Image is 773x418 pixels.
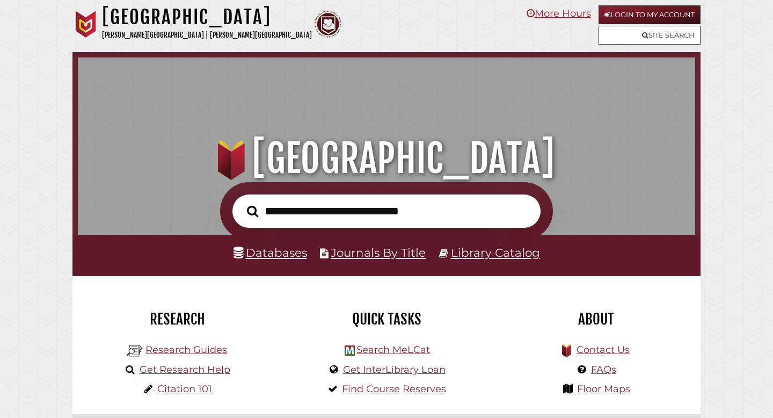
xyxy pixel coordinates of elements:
a: Research Guides [145,344,227,356]
a: Get InterLibrary Loan [343,364,446,376]
img: Hekman Library Logo [127,343,143,359]
button: Search [242,203,264,220]
h2: Research [81,310,274,328]
img: Calvin Theological Seminary [315,11,341,38]
p: [PERSON_NAME][GEOGRAPHIC_DATA] | [PERSON_NAME][GEOGRAPHIC_DATA] [102,29,312,41]
a: Get Research Help [140,364,230,376]
a: Library Catalog [451,246,540,260]
img: Calvin University [72,11,99,38]
a: Find Course Reserves [342,383,446,395]
a: Journals By Title [331,246,426,260]
h2: Quick Tasks [290,310,483,328]
i: Search [247,205,258,217]
a: Databases [234,246,307,260]
a: FAQs [591,364,616,376]
a: Site Search [599,26,701,45]
a: Floor Maps [577,383,630,395]
a: Citation 101 [157,383,212,395]
h1: [GEOGRAPHIC_DATA] [90,135,684,182]
a: Login to My Account [599,5,701,24]
a: Contact Us [577,344,630,356]
h2: About [499,310,692,328]
h1: [GEOGRAPHIC_DATA] [102,5,312,29]
a: Search MeLCat [356,344,430,356]
a: More Hours [527,8,591,19]
img: Hekman Library Logo [345,345,355,356]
